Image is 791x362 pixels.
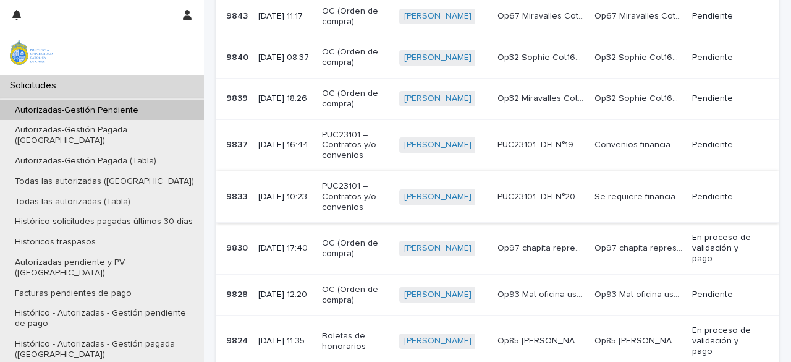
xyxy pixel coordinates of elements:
[216,119,779,171] tr: 98379837 [DATE] 16:44PUC23101 – Contratos y/o convenios[PERSON_NAME] PUC23101- DFI N°19- Convenio...
[5,339,204,360] p: Histórico - Autorizadas - Gestión pagada ([GEOGRAPHIC_DATA])
[5,156,166,166] p: Autorizadas-Gestión Pagada (Tabla)
[692,11,759,22] p: Pendiente
[226,241,250,254] p: 9830
[322,285,390,306] p: OC (Orden de compra)
[226,50,251,63] p: 9840
[692,290,759,300] p: Pendiente
[594,334,685,347] p: Op85 Bruna Benso BH48
[216,274,779,316] tr: 98289828 [DATE] 12:20OC (Orden de compra)[PERSON_NAME] Op93 Mat oficina uso constante DIMERCOp93 ...
[692,93,759,104] p: Pendiente
[692,325,759,356] p: En proceso de validación y pago
[10,40,53,65] img: iqsleoUpQLaG7yz5l0jK
[5,80,66,92] p: Solicitudes
[322,6,390,27] p: OC (Orden de compra)
[5,176,204,187] p: Todas las autorizadas ([GEOGRAPHIC_DATA])
[5,237,106,248] p: Historicos traspasos
[594,189,685,202] p: Se requiere financiamiento para cubrir la mantención parcial de nueve estudiantes que viajarán de...
[216,78,779,119] tr: 98399839 [DATE] 18:26OC (Orden de compra)[PERSON_NAME] Op32 Miravalles Cot992Op32 Miravalles Cot9...
[692,192,759,202] p: Pendiente
[5,257,204,278] p: Autorizadas pendiente y PV ([GEOGRAPHIC_DATA])
[216,171,779,222] tr: 98339833 [DATE] 10:23PUC23101 – Contratos y/o convenios[PERSON_NAME] PUC23101- DFI N°20- Mantenci...
[594,287,685,300] p: Op93 Mat oficina uso constante DIMERC
[5,125,204,146] p: Autorizadas-Gestión Pagada ([GEOGRAPHIC_DATA])
[5,308,204,329] p: Histórico - Autorizadas - Gestión pendiente de pago
[497,9,587,22] p: Op67 Miravalles Cot996
[258,192,312,202] p: [DATE] 10:23
[692,233,759,264] p: En proceso de validación y pago
[226,137,250,150] p: 9837
[497,137,587,150] p: PUC23101- DFI N°19- Convenios Recorrido 360° Estación Loa
[497,50,587,63] p: Op32 Sophie Cot1646
[258,243,312,254] p: [DATE] 17:40
[258,336,312,347] p: [DATE] 11:35
[692,53,759,63] p: Pendiente
[594,137,685,150] p: Convenios financiamiento mantención Convenios según reglamento UC 2.2 UTM día. GRUPO 1. Cinco per...
[322,331,390,352] p: Boletas de honorarios
[226,287,250,300] p: 9828
[5,217,203,227] p: Histórico solicitudes pagadas últimos 30 días
[226,91,250,104] p: 9839
[594,9,685,22] p: Op67 Miravalles Cot996
[404,290,472,300] a: [PERSON_NAME]
[497,189,587,202] p: PUC23101- DFI N°20- Mantención curso postgrado SOL3040
[404,11,472,22] a: [PERSON_NAME]
[404,192,472,202] a: [PERSON_NAME]
[322,130,390,161] p: PUC23101 – Contratos y/o convenios
[322,88,390,110] p: OC (Orden de compra)
[692,140,759,150] p: Pendiente
[404,336,472,347] a: [PERSON_NAME]
[226,334,250,347] p: 9824
[226,189,250,202] p: 9833
[216,223,779,274] tr: 98309830 [DATE] 17:40OC (Orden de compra)[PERSON_NAME] Op97 chapita representación PAR Qactus oct...
[5,105,148,116] p: Autorizadas-Gestión Pendiente
[497,334,587,347] p: Op85 Bruna Benso BH48
[258,290,312,300] p: [DATE] 12:20
[594,91,685,104] p: Op32 Sophie Cot1646
[258,53,312,63] p: [DATE] 08:37
[404,93,472,104] a: [PERSON_NAME]
[497,287,587,300] p: Op93 Mat oficina uso constante DIMERC
[216,37,779,79] tr: 98409840 [DATE] 08:37OC (Orden de compra)[PERSON_NAME] Op32 Sophie Cot1646Op32 Sophie Cot1646 Op3...
[258,93,312,104] p: [DATE] 18:26
[404,243,472,254] a: [PERSON_NAME]
[497,91,587,104] p: Op32 Miravalles Cot992
[497,241,587,254] p: Op97 chapita representación PAR Qactus oct
[258,140,312,150] p: [DATE] 16:44
[322,238,390,259] p: OC (Orden de compra)
[322,181,390,212] p: PUC23101 – Contratos y/o convenios
[594,50,685,63] p: Op32 Sophie Cot1646
[404,140,472,150] a: [PERSON_NAME]
[322,47,390,68] p: OC (Orden de compra)
[404,53,472,63] a: [PERSON_NAME]
[258,11,312,22] p: [DATE] 11:17
[5,197,140,207] p: Todas las autorizadas (Tabla)
[226,9,250,22] p: 9843
[5,288,142,299] p: Facturas pendientes de pago
[594,241,685,254] p: Op97 chapita representación PAR Qactus oct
